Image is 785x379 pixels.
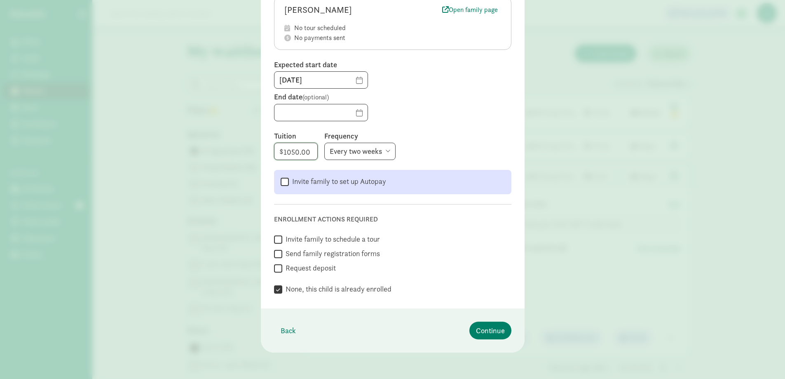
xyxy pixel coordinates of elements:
[294,23,501,33] div: No tour scheduled
[294,33,501,43] div: No payments sent
[284,3,439,16] div: [PERSON_NAME]
[324,131,511,141] label: Frequency
[274,131,318,141] label: Tuition
[282,263,336,273] label: Request deposit
[302,93,329,101] span: (optional)
[476,325,505,336] span: Continue
[282,284,391,294] label: None, this child is already enrolled
[289,177,386,186] label: Invite family to set up Autopay
[281,325,296,336] span: Back
[744,339,785,379] iframe: Chat Widget
[274,322,302,339] button: Back
[274,214,511,224] div: Enrollment actions required
[439,4,501,16] a: Open family page
[274,60,511,70] label: Expected start date
[274,92,511,102] label: End date
[442,5,498,15] span: Open family page
[469,322,511,339] button: Continue
[282,249,380,259] label: Send family registration forms
[282,234,380,244] label: Invite family to schedule a tour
